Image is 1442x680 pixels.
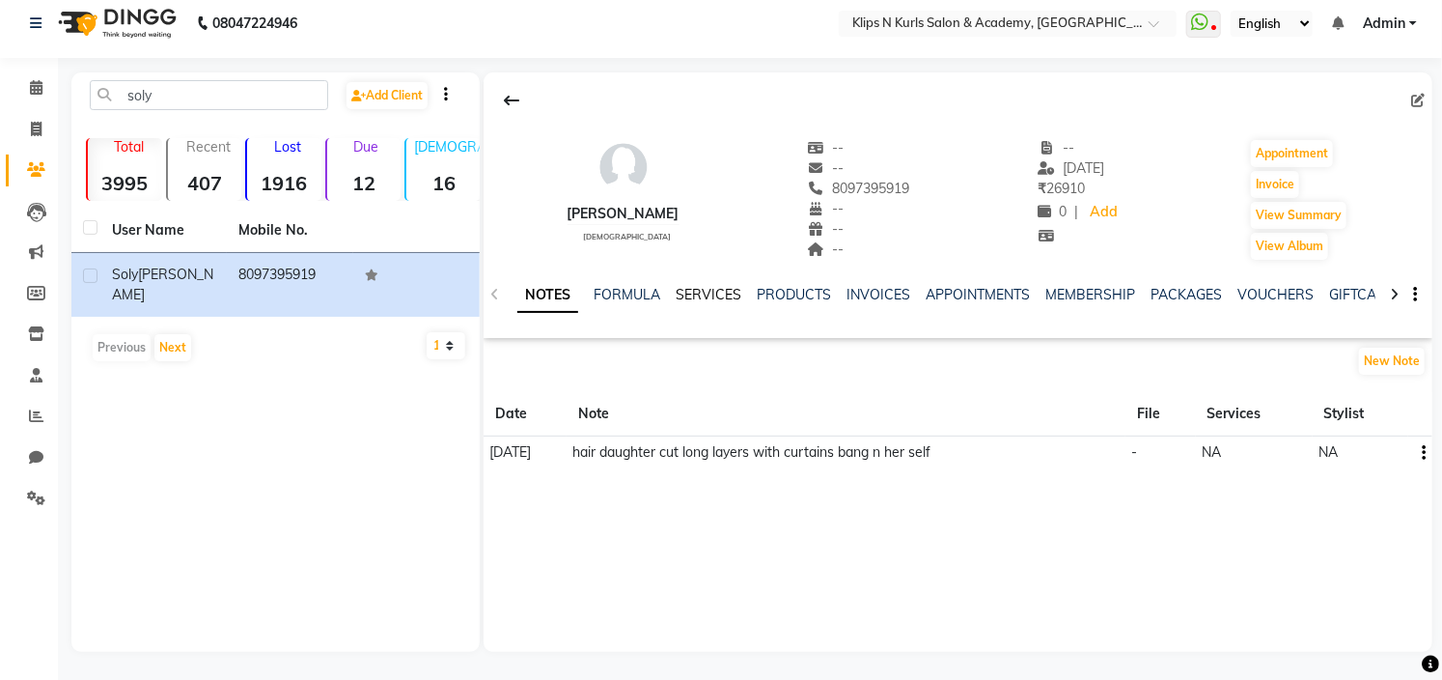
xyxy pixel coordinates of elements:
[1151,286,1222,303] a: PACKAGES
[567,392,1125,437] th: Note
[1132,443,1138,461] span: -
[846,286,910,303] a: INVOICES
[484,392,567,437] th: Date
[757,286,831,303] a: PRODUCTS
[676,286,741,303] a: SERVICES
[926,286,1030,303] a: APPOINTMENTS
[1251,171,1299,198] button: Invoice
[1039,139,1075,156] span: --
[1075,202,1079,222] span: |
[88,171,162,195] strong: 3995
[1196,392,1313,437] th: Services
[567,437,1125,469] td: hair daughter cut long layers with curtains bang n her self
[112,266,138,283] span: Soly
[1359,348,1425,375] button: New Note
[808,220,845,238] span: --
[347,82,428,109] a: Add Client
[1202,443,1221,461] span: NA
[154,334,191,361] button: Next
[1251,233,1328,260] button: View Album
[1039,203,1068,220] span: 0
[1087,199,1121,226] a: Add
[1363,14,1405,34] span: Admin
[1039,159,1105,177] span: [DATE]
[808,180,910,197] span: 8097395919
[112,266,213,303] span: [PERSON_NAME]
[227,253,353,317] td: 8097395919
[227,209,353,253] th: Mobile No.
[331,138,402,156] p: Due
[808,200,845,217] span: --
[808,241,845,258] span: --
[583,232,671,241] span: [DEMOGRAPHIC_DATA]
[489,443,531,461] span: [DATE]
[1237,286,1314,303] a: VOUCHERS
[168,171,242,195] strong: 407
[517,278,578,313] a: NOTES
[96,138,162,156] p: Total
[406,171,481,195] strong: 16
[1251,202,1346,229] button: View Summary
[414,138,481,156] p: [DEMOGRAPHIC_DATA]
[1329,286,1404,303] a: GIFTCARDS
[1039,180,1086,197] span: 26910
[808,159,845,177] span: --
[1318,443,1338,461] span: NA
[568,204,679,224] div: [PERSON_NAME]
[1251,140,1333,167] button: Appointment
[176,138,242,156] p: Recent
[247,171,321,195] strong: 1916
[491,82,532,119] div: Back to Client
[1039,180,1047,197] span: ₹
[595,138,652,196] img: avatar
[255,138,321,156] p: Lost
[90,80,328,110] input: Search by Name/Mobile/Email/Code
[1313,392,1409,437] th: Stylist
[100,209,227,253] th: User Name
[594,286,660,303] a: FORMULA
[1125,392,1195,437] th: File
[1045,286,1135,303] a: MEMBERSHIP
[808,139,845,156] span: --
[327,171,402,195] strong: 12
